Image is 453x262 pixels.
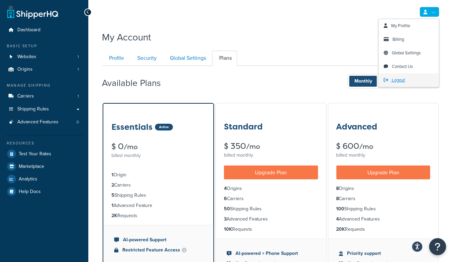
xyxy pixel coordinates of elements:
div: Manage Shipping [5,83,83,88]
span: Analytics [19,176,37,182]
strong: 100 [336,205,345,212]
strong: 4 [224,185,227,192]
li: AI-powered + Phone Support [227,250,315,257]
span: Advanced Features [17,119,58,125]
strong: 3 [224,215,227,223]
a: Global Settings [379,46,439,60]
a: Marketplace [5,160,83,173]
a: Websites 1 [5,51,83,63]
li: Shipping Rules [336,205,430,213]
span: Billing [393,36,404,42]
a: Plans [212,51,237,66]
strong: 6 [224,195,227,202]
strong: 4 [336,215,339,223]
strong: 5 [111,192,115,199]
li: Advanced Feature [111,202,205,209]
span: Marketplace [19,164,44,170]
h3: Essentials [111,123,153,132]
span: Origins [17,67,33,72]
li: Websites [5,51,83,63]
a: Profile [102,51,129,66]
a: Advanced Features 0 [5,116,83,128]
a: Origins 1 [5,63,83,76]
li: Requests [336,226,430,233]
h2: Available Plans [102,78,171,88]
strong: 20K [336,226,345,233]
a: Contact Us [379,60,439,73]
li: Origins [5,63,83,76]
strong: 2 [111,181,114,189]
span: Global Settings [392,50,421,56]
a: Test Your Rates [5,148,83,160]
a: Global Settings [163,51,211,66]
button: Open Resource Center [429,238,446,255]
li: Advanced Features [336,215,430,223]
span: 1 [77,67,79,72]
strong: 8 [336,185,339,192]
a: Carriers 1 [5,90,83,103]
span: Dashboard [17,27,40,33]
h3: Advanced [336,122,378,131]
li: Origins [224,185,318,192]
a: Billing [379,33,439,46]
a: Upgrade Plan [224,165,318,179]
small: /mo [246,142,260,151]
li: Restricted Feature Access [114,246,203,254]
a: Upgrade Plan [336,165,430,179]
li: Carriers [224,195,318,203]
li: Advanced Features [5,116,83,128]
a: Analytics [5,173,83,185]
span: Monthly [349,76,377,87]
span: Test Your Rates [19,151,51,157]
li: Origin [111,171,205,179]
li: Carriers [5,90,83,103]
span: Contact Us [392,63,413,70]
li: Shipping Rules [111,192,205,199]
div: billed monthly [224,151,318,160]
small: /mo [360,142,373,151]
li: Carriers [111,181,205,189]
div: Basic Setup [5,43,83,49]
div: billed monthly [336,151,430,160]
a: Logout [379,73,439,87]
button: Monthly Annually- 1 monthFREE [348,74,439,88]
h1: My Account [102,31,151,44]
a: Shipping Rules [5,103,83,116]
div: Resources [5,140,83,146]
div: $ 350 [224,142,318,151]
span: Shipping Rules [17,106,49,112]
li: Advanced Features [224,215,318,223]
span: Annually [377,76,438,87]
li: Requests [224,226,318,233]
span: Help Docs [19,189,41,195]
strong: 50 [224,205,230,212]
div: $ 600 [336,142,430,151]
span: 0 [76,119,79,125]
span: 1 [77,54,79,60]
strong: 1 [111,171,114,178]
a: ShipperHQ Home [7,5,58,19]
div: Active [155,124,173,130]
strong: 8 [336,195,339,202]
strong: 10K [224,226,232,233]
strong: 2K [111,212,117,219]
a: Security [130,51,162,66]
li: Requests [111,212,205,220]
a: Dashboard [5,24,83,36]
span: 1 [77,93,79,99]
span: Websites [17,54,36,60]
a: Help Docs [5,186,83,198]
strong: 1 [111,202,114,209]
a: My Profile [379,19,439,33]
